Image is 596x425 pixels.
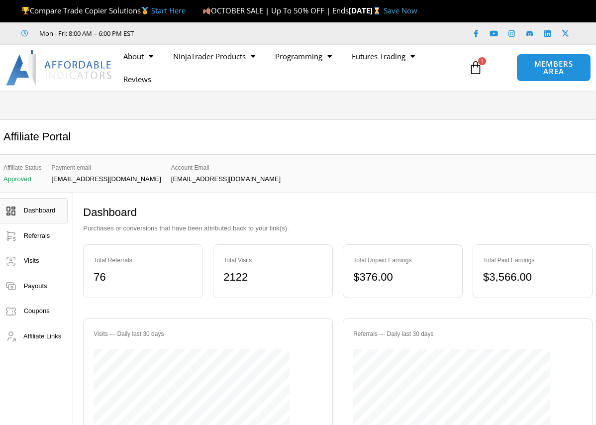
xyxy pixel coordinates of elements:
[353,271,393,283] bdi: 376.00
[203,7,210,14] img: 🍂
[353,255,452,266] div: Total Unpaid Earnings
[94,328,322,339] div: Visits — Daily last 30 days
[113,45,465,91] nav: Menu
[83,206,593,220] h2: Dashboard
[24,257,39,264] span: Visits
[148,28,297,38] iframe: Customer reviews powered by Trustpilot
[171,176,281,183] p: [EMAIL_ADDRESS][DOMAIN_NAME]
[384,5,417,15] a: Save Now
[21,5,186,15] span: Compare Trade Copier Solutions
[24,282,47,290] span: Payouts
[527,60,581,75] span: MEMBERS AREA
[113,45,163,68] a: About
[353,328,582,339] div: Referrals — Daily last 30 days
[22,7,29,14] img: 🏆
[483,255,582,266] div: Total Paid Earnings
[24,207,56,214] span: Dashboard
[52,176,161,183] p: [EMAIL_ADDRESS][DOMAIN_NAME]
[265,45,342,68] a: Programming
[483,271,532,283] bdi: 3,566.00
[223,255,322,266] div: Total Visits
[454,53,497,82] a: 1
[3,162,42,173] span: Affiliate Status
[83,222,593,234] p: Purchases or conversions that have been attributed back to your link(s).
[3,176,42,183] p: Approved
[52,162,161,173] span: Payment email
[516,54,591,82] a: MEMBERS AREA
[223,267,322,288] div: 2122
[23,332,61,340] span: Affiliate Links
[6,50,113,86] img: LogoAI | Affordable Indicators – NinjaTrader
[342,45,425,68] a: Futures Trading
[373,7,381,14] img: ⌛
[94,267,193,288] div: 76
[478,57,486,65] span: 1
[151,5,186,15] a: Start Here
[113,68,161,91] a: Reviews
[171,162,281,173] span: Account Email
[349,5,383,15] strong: [DATE]
[353,271,359,283] span: $
[3,130,71,144] h2: Affiliate Portal
[24,232,50,239] span: Referrals
[163,45,265,68] a: NinjaTrader Products
[37,27,134,39] span: Mon - Fri: 8:00 AM – 6:00 PM EST
[141,7,149,14] img: 🥇
[483,271,489,283] span: $
[202,5,349,15] span: OCTOBER SALE | Up To 50% OFF | Ends
[24,307,50,315] span: Coupons
[94,255,193,266] div: Total Referrals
